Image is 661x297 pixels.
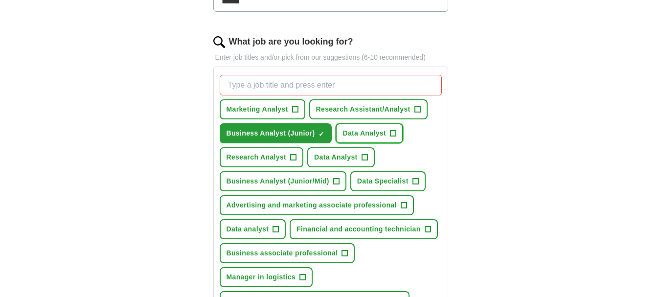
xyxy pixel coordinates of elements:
button: Business Analyst (Junior)✓ [220,123,332,143]
button: Manager in logistics [220,267,313,287]
span: Advertising and marketing associate professional [227,200,397,210]
span: Financial and accounting technician [296,224,420,234]
span: Business Analyst (Junior/Mid) [227,176,329,186]
button: Data Analyst [336,123,403,143]
button: Financial and accounting technician [290,219,437,239]
button: Research Assistant/Analyst [309,99,428,119]
span: Marketing Analyst [227,104,288,114]
button: Business Analyst (Junior/Mid) [220,171,346,191]
input: Type a job title and press enter [220,75,442,95]
span: Data Analyst [314,152,358,162]
button: Marketing Analyst [220,99,305,119]
img: search.png [213,36,225,48]
span: Business Analyst (Junior) [227,128,315,138]
button: Business associate professional [220,243,355,263]
p: Enter job titles and/or pick from our suggestions (6-10 recommended) [213,52,448,63]
span: Research Assistant/Analyst [316,104,410,114]
button: Data Analyst [307,147,375,167]
span: Data Analyst [342,128,386,138]
span: ✓ [319,130,324,138]
span: Data Specialist [357,176,409,186]
button: Research Analyst [220,147,304,167]
span: Business associate professional [227,248,338,258]
span: Manager in logistics [227,272,296,282]
button: Data analyst [220,219,286,239]
label: What job are you looking for? [229,35,353,48]
button: Advertising and marketing associate professional [220,195,414,215]
span: Data analyst [227,224,269,234]
span: Research Analyst [227,152,287,162]
button: Data Specialist [350,171,426,191]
